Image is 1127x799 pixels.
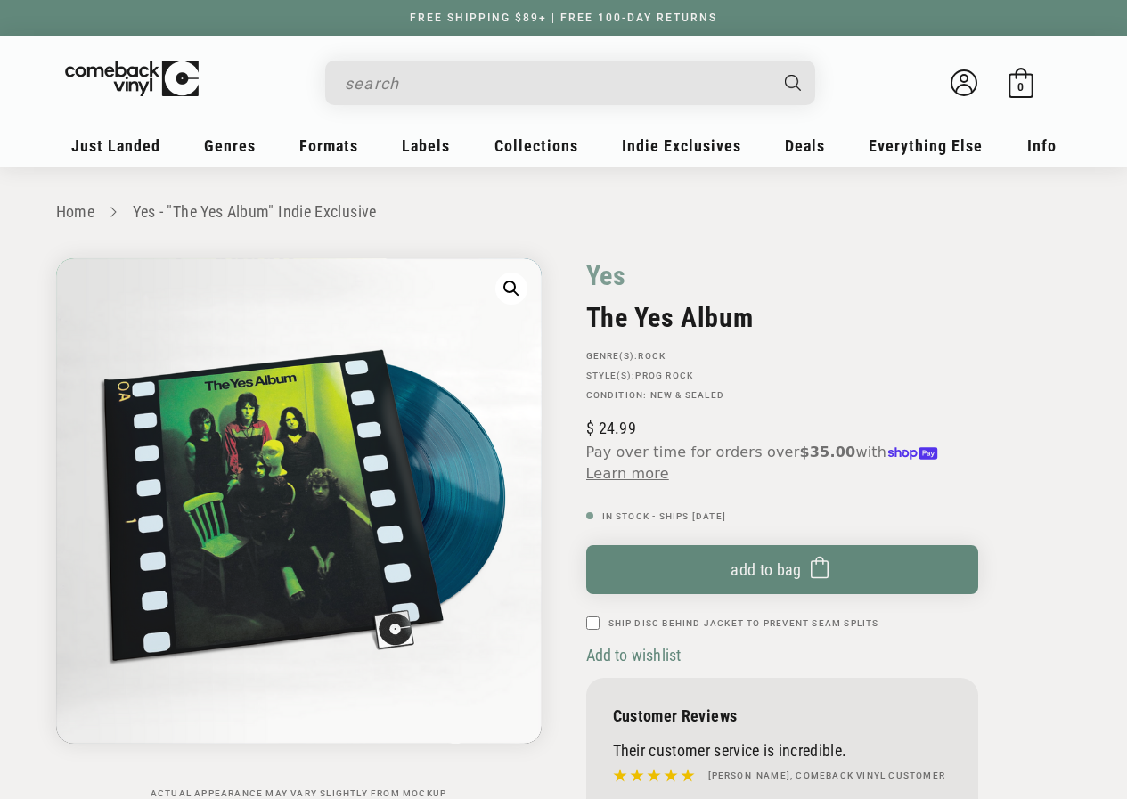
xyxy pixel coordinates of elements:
[56,200,1072,225] nav: breadcrumbs
[769,61,817,105] button: Search
[345,65,767,102] input: search
[613,764,695,787] img: star5.svg
[635,371,693,380] a: Prog Rock
[586,645,687,665] button: Add to wishlist
[586,390,978,401] p: Condition: New & Sealed
[586,646,682,664] span: Add to wishlist
[325,61,815,105] div: Search
[586,419,636,437] span: 24.99
[869,136,983,155] span: Everything Else
[608,616,879,630] label: Ship Disc Behind Jacket To Prevent Seam Splits
[586,351,978,362] p: GENRE(S):
[299,136,358,155] span: Formats
[731,560,802,579] span: Add to bag
[586,419,594,437] span: $
[622,136,741,155] span: Indie Exclusives
[71,136,160,155] span: Just Landed
[586,545,978,594] button: Add to bag
[586,302,978,333] h2: The Yes Album
[56,202,94,221] a: Home
[613,741,951,760] p: Their customer service is incredible.
[133,202,376,221] a: Yes - "The Yes Album" Indie Exclusive
[785,136,825,155] span: Deals
[56,258,542,799] media-gallery: Gallery Viewer
[586,371,978,381] p: STYLE(S):
[56,788,542,799] p: Actual appearance may vary slightly from mockup
[402,136,450,155] span: Labels
[1017,80,1024,94] span: 0
[392,12,735,24] a: FREE SHIPPING $89+ | FREE 100-DAY RETURNS
[586,258,626,293] a: Yes
[708,769,946,783] h4: [PERSON_NAME], Comeback Vinyl customer
[586,511,978,522] p: In Stock - Ships [DATE]
[494,136,578,155] span: Collections
[613,706,951,725] p: Customer Reviews
[1027,136,1057,155] span: Info
[204,136,256,155] span: Genres
[638,351,666,361] a: Rock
